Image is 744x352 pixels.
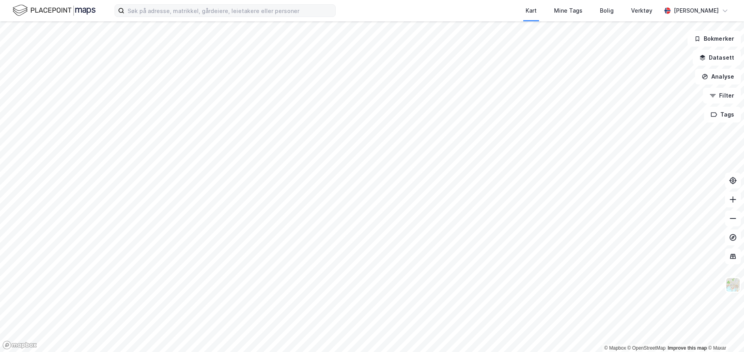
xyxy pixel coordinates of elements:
button: Bokmerker [688,31,741,47]
div: Kart [526,6,537,15]
input: Søk på adresse, matrikkel, gårdeiere, leietakere eller personer [124,5,335,17]
a: OpenStreetMap [628,345,666,351]
iframe: Chat Widget [705,314,744,352]
button: Datasett [693,50,741,66]
div: Verktøy [631,6,652,15]
a: Mapbox [604,345,626,351]
button: Tags [704,107,741,122]
img: logo.f888ab2527a4732fd821a326f86c7f29.svg [13,4,96,17]
img: Z [725,277,740,292]
a: Mapbox homepage [2,341,37,350]
div: Bolig [600,6,614,15]
div: [PERSON_NAME] [674,6,719,15]
a: Improve this map [668,345,707,351]
div: Mine Tags [554,6,582,15]
button: Analyse [695,69,741,85]
button: Filter [703,88,741,104]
